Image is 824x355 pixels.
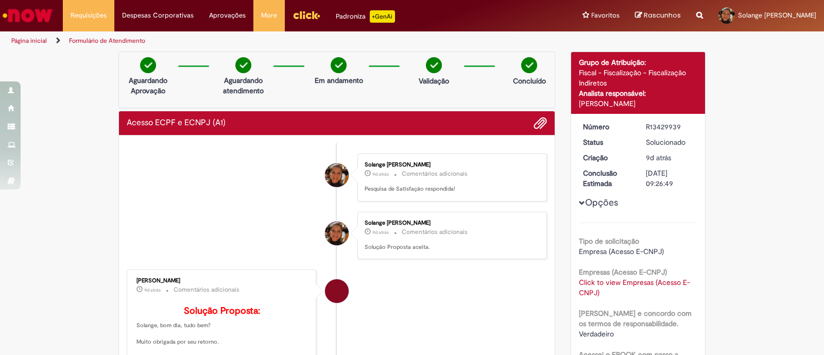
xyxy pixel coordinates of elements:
div: Fiscal - Fiscalização - Fiscalização Indiretos [579,67,698,88]
time: 19/08/2025 17:05:01 [646,153,671,162]
span: 9d atrás [646,153,671,162]
time: 20/08/2025 08:28:04 [372,171,389,177]
time: 20/08/2025 08:27:37 [372,229,389,235]
span: 9d atrás [144,287,161,293]
small: Comentários adicionais [402,228,468,236]
img: check-circle-green.png [235,57,251,73]
div: Analista responsável: [579,88,698,98]
div: Solange Salgado Cezar [325,222,349,245]
a: Rascunhos [635,11,681,21]
p: Solução Proposta aceita. [365,243,536,251]
dt: Criação [575,153,639,163]
p: Aguardando atendimento [218,75,268,96]
span: Aprovações [209,10,246,21]
div: [PERSON_NAME] [136,278,308,284]
span: Rascunhos [644,10,681,20]
div: Padroniza [336,10,395,23]
img: check-circle-green.png [331,57,347,73]
small: Comentários adicionais [174,285,239,294]
div: R13429939 [646,122,694,132]
span: 9d atrás [372,171,389,177]
a: Página inicial [11,37,47,45]
div: 19/08/2025 17:05:01 [646,153,694,163]
span: More [261,10,277,21]
div: Bianca Barbosa Goncalves [325,279,349,303]
p: Validação [419,76,449,86]
p: Pesquisa de Satisfação respondida! [365,185,536,193]
div: Solange [PERSON_NAME] [365,220,536,226]
button: Adicionar anexos [534,116,547,130]
b: Empresas (Acesso E-CNPJ) [579,267,667,277]
div: [PERSON_NAME] [579,98,698,109]
dt: Conclusão Estimada [575,168,639,189]
dt: Status [575,137,639,147]
img: check-circle-green.png [426,57,442,73]
time: 20/08/2025 08:24:04 [144,287,161,293]
small: Comentários adicionais [402,170,468,178]
ul: Trilhas de página [8,31,542,50]
a: Formulário de Atendimento [69,37,145,45]
span: 9d atrás [372,229,389,235]
div: Solange Salgado Cezar [325,163,349,187]
b: Tipo de solicitação [579,236,639,246]
h2: Acesso ECPF e ECNPJ (A1) Histórico de tíquete [127,119,226,128]
div: [DATE] 09:26:49 [646,168,694,189]
span: Despesas Corporativas [122,10,194,21]
span: Empresa (Acesso E-CNPJ) [579,247,664,256]
div: Solange [PERSON_NAME] [365,162,536,168]
div: Grupo de Atribuição: [579,57,698,67]
div: Solucionado [646,137,694,147]
span: Solange [PERSON_NAME] [738,11,816,20]
img: click_logo_yellow_360x200.png [293,7,320,23]
p: Aguardando Aprovação [123,75,173,96]
p: Em andamento [315,75,363,86]
p: +GenAi [370,10,395,23]
p: Concluído [513,76,546,86]
img: check-circle-green.png [140,57,156,73]
span: Requisições [71,10,107,21]
dt: Número [575,122,639,132]
span: Verdadeiro [579,329,614,339]
b: Solução Proposta: [184,305,260,317]
span: Favoritos [591,10,620,21]
img: check-circle-green.png [521,57,537,73]
img: ServiceNow [1,5,54,26]
b: [PERSON_NAME] e concordo com os termos de responsabilidade. [579,309,692,328]
a: Click to view Empresas (Acesso E-CNPJ) [579,278,690,297]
